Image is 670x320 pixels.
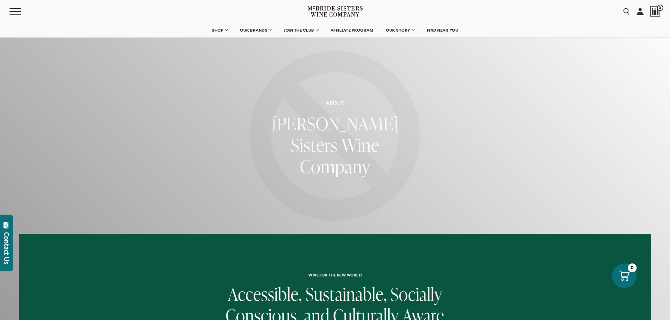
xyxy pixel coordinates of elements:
a: OUR BRANDS [235,23,276,37]
h6: About [326,100,344,106]
span: 0 [657,5,663,11]
span: OUR STORY [386,28,410,33]
span: FIND NEAR YOU [427,28,459,33]
span: SHOP [212,28,224,33]
div: 0 [628,263,637,272]
span: AFFILIATE PROGRAM [331,28,374,33]
span: OUR BRANDS [240,28,267,33]
a: OUR STORY [381,23,419,37]
button: Mobile Menu Trigger [9,8,35,15]
div: Contact Us [3,232,10,264]
h6: Wine for the new world [75,273,595,277]
a: AFFILIATE PROGRAM [326,23,378,37]
a: JOIN THE CLUB [279,23,323,37]
span: Socially [390,282,442,306]
span: JOIN THE CLUB [284,28,314,33]
a: FIND NEAR YOU [422,23,463,37]
span: Accessible, [228,282,302,306]
span: Company [300,154,370,178]
span: Sustainable, [306,282,387,306]
span: Sisters [291,133,338,157]
span: Wine [342,133,379,157]
span: [PERSON_NAME] [272,111,398,136]
a: SHOP [207,23,232,37]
